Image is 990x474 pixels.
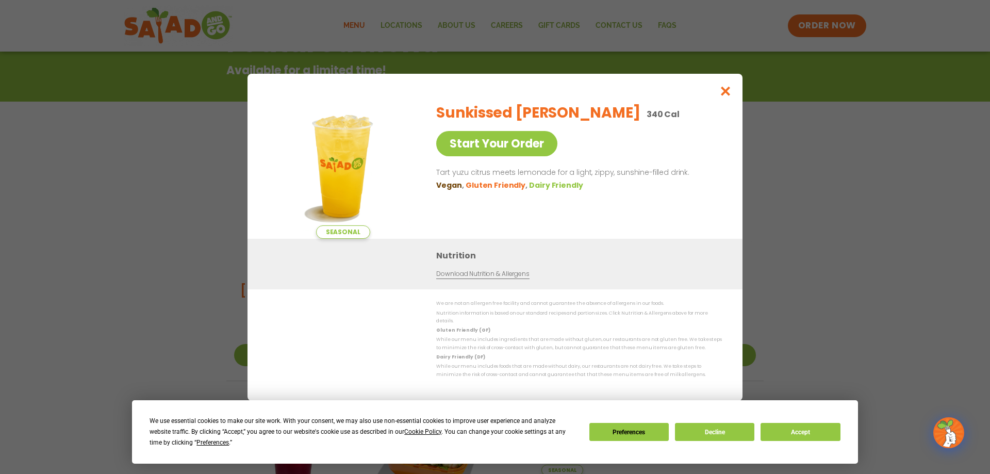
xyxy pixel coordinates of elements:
span: Seasonal [316,225,370,239]
h2: Sunkissed [PERSON_NAME] [436,102,640,124]
img: Featured product photo for Sunkissed Yuzu Lemonade [271,94,415,239]
li: Dairy Friendly [529,179,585,190]
span: Cookie Policy [404,428,441,435]
p: 340 Cal [647,108,680,121]
p: Nutrition information is based on our standard recipes and portion sizes. Click Nutrition & Aller... [436,309,722,325]
button: Preferences [589,423,669,441]
p: While our menu includes foods that are made without dairy, our restaurants are not dairy free. We... [436,363,722,379]
button: Accept [761,423,840,441]
strong: Gluten Friendly (GF) [436,327,490,333]
strong: Dairy Friendly (DF) [436,354,485,360]
p: We are not an allergen free facility and cannot guarantee the absence of allergens in our foods. [436,300,722,307]
h3: Nutrition [436,249,727,262]
button: Decline [675,423,754,441]
button: Close modal [709,74,742,108]
p: Tart yuzu citrus meets lemonade for a light, zippy, sunshine-filled drink. [436,167,718,179]
a: Start Your Order [436,131,557,156]
li: Gluten Friendly [466,179,529,190]
p: While our menu includes ingredients that are made without gluten, our restaurants are not gluten ... [436,336,722,352]
a: Download Nutrition & Allergens [436,269,529,279]
span: Preferences [196,439,229,446]
div: Cookie Consent Prompt [132,400,858,464]
li: Vegan [436,179,466,190]
div: We use essential cookies to make our site work. With your consent, we may also use non-essential ... [150,416,576,448]
img: wpChatIcon [934,418,963,447]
